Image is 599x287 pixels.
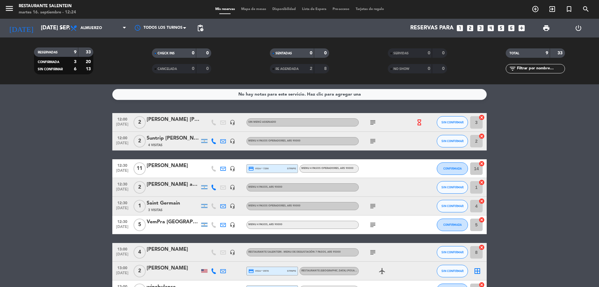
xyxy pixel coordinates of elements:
[238,91,361,98] div: No hay notas para este servicio. Haz clic para agregar una
[114,225,130,232] span: [DATE]
[310,67,312,71] strong: 2
[286,140,300,142] span: , ARS 90000
[248,223,282,226] span: Menu 4 pasos
[148,208,163,213] span: 3 Visitas
[114,271,130,278] span: [DATE]
[38,61,59,64] span: CONFIRMADA
[518,24,526,32] i: add_box
[487,24,495,32] i: looks_4
[299,7,329,11] span: Lista de Espera
[479,114,485,121] i: cancel
[516,65,565,72] input: Filtrar por nombre...
[147,181,200,189] div: [PERSON_NAME] angeles [PERSON_NAME]
[19,9,76,16] div: martes 16. septiembre - 12:24
[134,135,146,147] span: 2
[466,24,474,32] i: looks_two
[324,51,328,55] strong: 0
[437,246,468,259] button: SIN CONFIRMAR
[74,50,76,54] strong: 9
[441,139,464,143] span: SIN CONFIRMAR
[248,268,269,274] span: visa * 0578
[428,67,430,71] strong: 0
[114,206,130,213] span: [DATE]
[114,180,130,187] span: 12:30
[230,166,235,171] i: headset_mic
[86,60,92,64] strong: 20
[268,186,282,188] span: , ARS 90000
[38,68,63,71] span: SIN CONFIRMAR
[369,202,377,210] i: subject
[369,249,377,256] i: subject
[212,7,238,11] span: Mis reservas
[147,218,200,226] div: VemPra [GEOGRAPHIC_DATA]
[206,51,210,55] strong: 0
[441,121,464,124] span: SIN CONFIRMAR
[437,116,468,129] button: SIN CONFIRMAR
[479,161,485,167] i: cancel
[158,52,175,55] span: CHECK INS
[248,251,341,253] span: RESTAURANTE SALENTEIN - Menu de Degustación 7 pasos
[230,138,235,144] i: headset_mic
[248,186,282,188] span: Menu 4 pasos
[197,24,204,32] span: pending_actions
[479,217,485,223] i: cancel
[114,199,130,206] span: 12:30
[114,252,130,260] span: [DATE]
[5,4,14,15] button: menu
[269,7,299,11] span: Disponibilidad
[437,265,468,277] button: SIN CONFIRMAR
[378,267,386,275] i: airplanemode_active
[582,5,590,13] i: search
[442,51,446,55] strong: 0
[230,222,235,228] i: headset_mic
[546,51,548,55] strong: 9
[19,3,76,9] div: Restaurante Salentein
[134,246,146,259] span: 4
[74,60,76,64] strong: 3
[5,21,38,35] i: [DATE]
[437,135,468,147] button: SIN CONFIRMAR
[369,221,377,229] i: subject
[114,115,130,122] span: 12:00
[532,5,539,13] i: add_circle_outline
[147,199,200,207] div: Saint Germain
[114,218,130,225] span: 12:30
[248,121,276,123] span: Sin menú asignado
[287,269,296,273] span: stripe
[474,267,481,275] i: border_all
[562,19,594,37] div: LOG OUT
[248,268,254,274] i: credit_card
[310,51,312,55] strong: 0
[158,67,177,71] span: CANCELADA
[114,264,130,271] span: 13:00
[74,67,76,71] strong: 6
[114,169,130,176] span: [DATE]
[437,200,468,212] button: SIN CONFIRMAR
[369,119,377,126] i: subject
[114,134,130,141] span: 12:00
[206,67,210,71] strong: 0
[148,143,163,148] span: 4 Visitas
[509,52,519,55] span: TOTAL
[38,51,58,54] span: RESERVADAS
[286,205,300,207] span: , ARS 90000
[339,167,353,170] span: , ARS 90000
[479,244,485,250] i: cancel
[565,5,573,13] i: turned_in_not
[443,223,462,226] span: CONFIRMADA
[437,219,468,231] button: CONFIRMADA
[393,67,409,71] span: NO SHOW
[353,7,387,11] span: Tarjetas de regalo
[114,161,130,169] span: 12:30
[86,50,92,54] strong: 33
[441,269,464,273] span: SIN CONFIRMAR
[248,166,254,171] i: credit_card
[416,119,423,126] i: hourglass_empty
[58,24,66,32] i: arrow_drop_down
[147,264,200,272] div: [PERSON_NAME]
[192,67,194,71] strong: 0
[548,5,556,13] i: exit_to_app
[238,7,269,11] span: Mapa de mesas
[230,185,235,190] i: headset_mic
[114,122,130,130] span: [DATE]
